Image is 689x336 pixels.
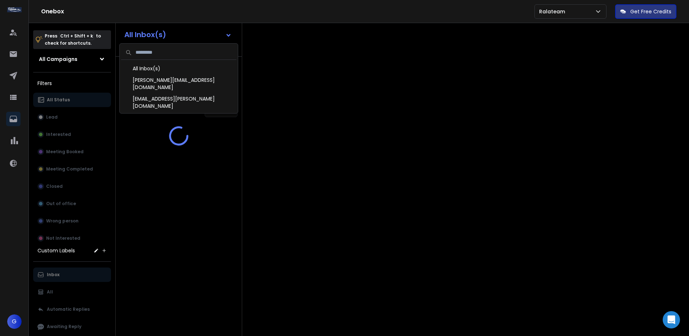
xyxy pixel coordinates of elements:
[121,63,236,74] div: All Inbox(s)
[37,247,75,254] h3: Custom Labels
[59,32,94,40] span: Ctrl + Shift + k
[121,74,236,93] div: [PERSON_NAME][EMAIL_ADDRESS][DOMAIN_NAME]
[7,7,22,12] img: logo
[41,7,534,16] h1: Onebox
[630,8,671,15] p: Get Free Credits
[33,78,111,88] h3: Filters
[45,32,101,47] p: Press to check for shortcuts.
[39,56,77,63] h1: All Campaigns
[124,31,166,38] h1: All Inbox(s)
[539,8,568,15] p: Ralateam
[121,93,236,112] div: [EMAIL_ADDRESS][PERSON_NAME][DOMAIN_NAME]
[663,311,680,328] div: Open Intercom Messenger
[7,314,22,329] span: G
